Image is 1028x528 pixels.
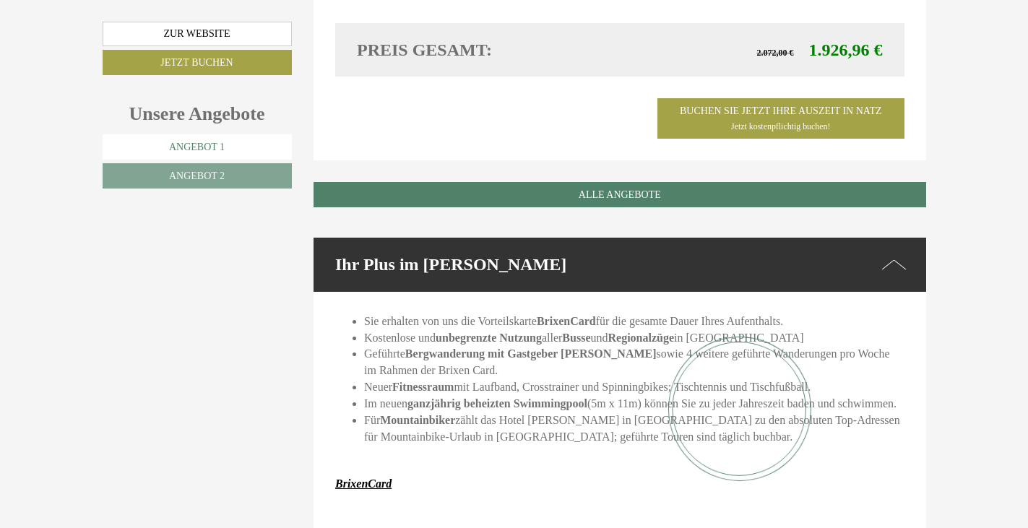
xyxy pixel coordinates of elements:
[169,142,225,152] span: Angebot 1
[757,48,794,58] span: 2.072,00 €
[657,98,904,139] a: Buchen Sie jetzt ihre Auszeit in NatzJetzt kostenpflichtig buchen!
[537,315,596,327] strong: BrixenCard
[436,332,542,344] strong: unbegrenzte Nutzung
[405,347,657,360] strong: Bergwanderung mit Gastgeber [PERSON_NAME]
[103,50,292,75] a: Jetzt buchen
[364,412,904,446] li: Für zählt das Hotel [PERSON_NAME] in [GEOGRAPHIC_DATA] zu den absoluten Top-Adressen für Mountain...
[169,170,225,181] span: Angebot 2
[364,396,904,412] li: Im neuen (5m x 11m) können Sie zu jeder Jahreszeit baden und schwimmen.
[731,121,830,131] span: Jetzt kostenpflichtig buchen!
[335,477,392,490] a: BrixenCard
[364,313,904,330] li: Sie erhalten von uns die Vorteilskarte für die gesamte Dauer Ihres Aufenthalts.
[364,346,904,379] li: Geführte sowie 4 weitere geführte Wanderungen pro Woche im Rahmen der Brixen Card.
[103,22,292,46] a: Zur Website
[608,332,674,344] strong: Regionalzüge
[392,381,454,393] strong: Fitnessraum
[314,238,926,291] div: Ihr Plus im [PERSON_NAME]
[809,40,883,59] span: 1.926,96 €
[346,38,620,62] div: Preis gesamt:
[380,414,455,426] strong: Mountainbiker
[407,397,587,410] strong: ganzjährig beheizten Swimmingpool
[562,332,590,344] strong: Busse
[364,379,904,396] li: Neuer mit Laufband, Crosstrainer und Spinningbikes; Tischtennis und Tischfußball.
[103,100,292,127] div: Unsere Angebote
[314,182,926,207] a: ALLE ANGEBOTE
[364,330,904,347] li: Kostenlose und aller und in [GEOGRAPHIC_DATA]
